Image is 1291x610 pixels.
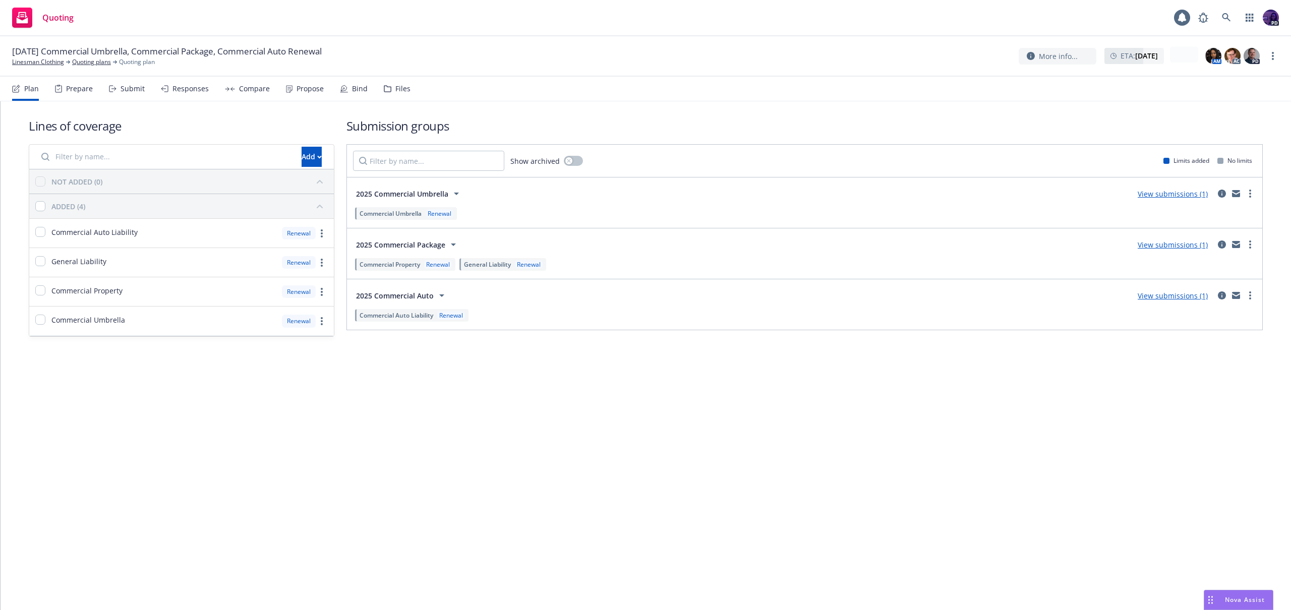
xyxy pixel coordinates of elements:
button: ADDED (4) [51,198,328,214]
a: View submissions (1) [1138,291,1208,300]
span: Nova Assist [1225,595,1265,604]
a: View submissions (1) [1138,189,1208,199]
button: 2025 Commercial Auto [353,285,451,306]
a: circleInformation [1216,289,1228,301]
span: Show archived [510,156,560,166]
div: Renewal [282,227,316,239]
a: more [1244,238,1256,251]
a: mail [1230,238,1242,251]
input: Filter by name... [35,147,296,167]
a: circleInformation [1216,188,1228,200]
a: more [316,315,328,327]
div: Renewal [515,260,543,269]
div: NOT ADDED (0) [51,176,102,187]
button: Add [302,147,322,167]
div: Plan [24,85,39,93]
div: Drag to move [1204,590,1217,609]
a: more [316,257,328,269]
span: ETA : [1121,50,1158,61]
img: photo [1224,48,1241,64]
span: Commercial Auto Liability [360,311,433,320]
div: Propose [297,85,324,93]
a: mail [1230,289,1242,301]
img: photo [1205,48,1221,64]
div: Renewal [437,311,465,320]
h1: Lines of coverage [29,117,334,134]
a: Switch app [1240,8,1260,28]
input: Filter by name... [353,151,504,171]
a: Report a Bug [1193,8,1213,28]
div: Renewal [424,260,452,269]
div: Limits added [1163,156,1209,165]
span: 2025 Commercial Package [356,239,445,250]
div: Bind [352,85,368,93]
a: circleInformation [1216,238,1228,251]
span: General Liability [51,256,106,267]
span: General Liability [464,260,511,269]
span: Commercial Auto Liability [51,227,138,237]
div: ADDED (4) [51,201,85,212]
button: 2025 Commercial Umbrella [353,184,465,204]
div: Renewal [426,209,453,218]
a: more [1244,188,1256,200]
div: Submit [121,85,145,93]
button: 2025 Commercial Package [353,234,462,255]
span: Commercial Umbrella [360,209,422,218]
span: Commercial Umbrella [51,315,125,325]
div: Files [395,85,410,93]
span: [DATE] Commercial Umbrella, Commercial Package, Commercial Auto Renewal [12,45,322,57]
button: Nova Assist [1204,590,1273,610]
a: more [1267,50,1279,62]
div: Compare [239,85,270,93]
a: Quoting [8,4,78,32]
a: View submissions (1) [1138,240,1208,250]
button: More info... [1019,48,1096,65]
div: Renewal [282,315,316,327]
a: more [1244,289,1256,301]
a: Linesman Clothing [12,57,64,67]
span: Commercial Property [360,260,420,269]
a: Search [1216,8,1237,28]
img: photo [1244,48,1260,64]
div: No limits [1217,156,1252,165]
span: Quoting plan [119,57,155,67]
button: NOT ADDED (0) [51,173,328,190]
span: More info... [1039,51,1078,62]
div: Renewal [282,256,316,269]
a: mail [1230,188,1242,200]
a: Quoting plans [72,57,111,67]
span: Quoting [42,14,74,22]
span: Commercial Property [51,285,123,296]
div: Renewal [282,285,316,298]
div: Responses [172,85,209,93]
a: more [316,227,328,239]
img: photo [1263,10,1279,26]
strong: [DATE] [1135,51,1158,60]
a: more [316,286,328,298]
span: 2025 Commercial Umbrella [356,189,448,199]
span: 2025 Commercial Auto [356,290,434,301]
div: Add [302,147,322,166]
div: Prepare [66,85,93,93]
h1: Submission groups [346,117,1263,134]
